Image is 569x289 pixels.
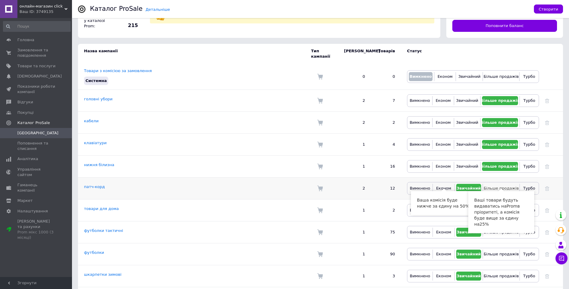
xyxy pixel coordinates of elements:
[521,96,537,105] button: Турбо
[401,44,539,64] td: Статус
[17,74,62,79] span: [DEMOGRAPHIC_DATA]
[84,272,121,277] a: шкарпетки зимові
[338,265,371,287] td: 1
[409,272,431,281] button: Вимкнено
[436,230,451,234] span: Економ
[456,272,481,281] button: Звичайний
[457,274,481,278] span: Звичайний
[17,47,55,58] span: Замовлення та повідомлення
[434,96,452,105] button: Економ
[84,97,112,101] a: головні убори
[545,230,549,234] a: Видалити
[457,186,481,190] span: Звичайний
[456,120,478,125] span: Звичайний
[410,186,430,190] span: Вимкнено
[521,118,537,127] button: Турбо
[523,74,535,79] span: Турбо
[117,22,138,29] span: 215
[484,186,519,190] span: Більше продажів
[481,98,520,103] span: Більше продажів
[17,230,55,240] div: Prom мікс 1000 (3 місяці)
[82,11,115,31] div: Відображається у каталозі Prom:
[371,112,401,134] td: 2
[436,72,454,81] button: Економ
[539,7,558,11] span: Створити
[452,20,557,32] a: Поповнити баланс
[317,229,323,235] img: Комісія за замовлення
[484,272,518,281] button: Більше продажів
[338,112,371,134] td: 2
[521,140,537,149] button: Турбо
[484,72,518,81] button: Більше продажів
[456,118,479,127] button: Звичайний
[338,44,371,64] td: [PERSON_NAME]
[17,156,38,162] span: Аналітика
[409,228,431,237] button: Вимкнено
[434,162,452,171] button: Економ
[17,84,55,95] span: Показники роботи компанії
[84,250,104,255] a: футболки
[409,162,431,171] button: Вимкнено
[545,142,549,147] a: Видалити
[434,272,453,281] button: Економ
[410,230,430,234] span: Вимкнено
[456,250,481,259] button: Звичайний
[482,140,518,149] button: Більше продажів
[371,199,401,221] td: 2
[436,186,451,190] span: Економ
[17,219,55,241] span: [PERSON_NAME] та рахунки
[521,162,537,171] button: Турбо
[371,64,401,90] td: 0
[19,9,72,14] div: Ваш ID: 3749135
[484,184,518,193] button: Більше продажів
[521,272,537,281] button: Турбо
[317,251,323,257] img: Комісія за замовлення
[371,243,401,265] td: 90
[545,98,549,103] a: Видалити
[90,6,142,12] div: Каталог ProSale
[17,198,33,203] span: Маркет
[523,164,535,169] span: Турбо
[338,156,371,178] td: 1
[521,250,537,259] button: Турбо
[409,184,431,193] button: Вимкнено
[523,120,535,125] span: Турбо
[338,134,371,156] td: 1
[410,274,430,278] span: Вимкнено
[434,250,453,259] button: Економ
[371,134,401,156] td: 4
[523,142,535,147] span: Турбо
[17,208,48,214] span: Налаштування
[521,72,537,81] button: Турбо
[317,273,323,279] img: Комісія за замовлення
[468,191,534,233] div: Ваші товари будуть видаватись на Prom в пріоритеті, а комісія буде вище за єдину на 25 %
[338,221,371,243] td: 1
[481,164,520,169] span: Більше продажів
[545,274,549,278] a: Видалити
[17,110,34,115] span: Покупці
[456,164,478,169] span: Звичайний
[17,99,33,105] span: Відгуки
[486,23,524,29] span: Поповнити баланс
[545,186,549,190] a: Видалити
[19,4,64,9] span: онлайн-магазин click
[434,184,453,193] button: Економ
[84,68,152,73] a: Товари з комісією за замовлення
[545,252,549,256] a: Видалити
[371,44,401,64] td: Товарів
[84,206,119,211] a: товари для дома
[409,250,431,259] button: Вимкнено
[371,178,401,199] td: 12
[17,130,58,136] span: [GEOGRAPHIC_DATA]
[484,274,519,278] span: Більше продажів
[409,72,433,81] button: Вимкнено
[17,63,55,69] span: Товари та послуги
[410,164,430,169] span: Вимкнено
[371,265,401,287] td: 3
[436,120,451,125] span: Економ
[411,191,477,215] div: Ваша комісія буде нижче за єдину на 50%
[317,141,323,148] img: Комісія за замовлення
[317,163,323,169] img: Комісія за замовлення
[436,98,451,103] span: Економ
[556,252,568,264] button: Чат з покупцем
